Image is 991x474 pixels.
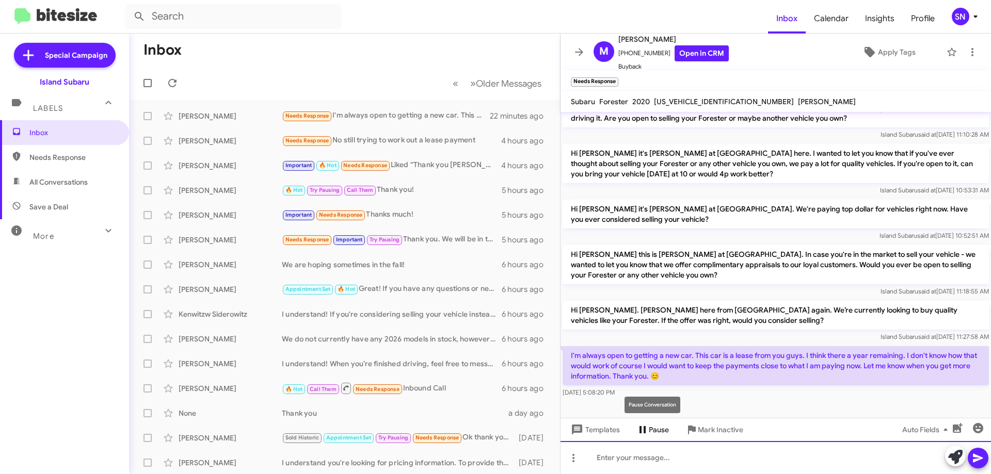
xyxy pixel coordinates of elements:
span: M [599,43,609,60]
div: [PERSON_NAME] [179,160,282,171]
span: Call Them [310,386,337,393]
div: [PERSON_NAME] [179,259,282,270]
div: 5 hours ago [502,210,552,220]
div: Kenwitzw Siderowitz [179,309,282,319]
div: 4 hours ago [501,136,552,146]
a: Calendar [806,4,857,34]
a: Insights [857,4,903,34]
div: [PERSON_NAME] [179,111,282,121]
span: Forester [599,97,628,106]
nav: Page navigation example [447,73,548,94]
span: Call Them [347,187,374,193]
span: 🔥 Hot [319,162,337,169]
div: No still trying to work out a lease payment [282,135,501,146]
div: [PERSON_NAME] [179,235,282,245]
div: I understand you're looking for pricing information. To provide the best assistance, it's ideal t... [282,457,514,468]
div: Island Subaru [40,77,89,87]
div: Ok thank you 😊 [282,432,514,444]
div: [DATE] [514,433,552,443]
div: Liked “Thank you [PERSON_NAME]! My manager is working on calculating an out the door price right ... [282,159,501,171]
span: Island Subaru [DATE] 11:10:28 AM [881,130,989,138]
a: Special Campaign [14,43,116,68]
button: Auto Fields [894,420,960,439]
div: [PERSON_NAME] [179,433,282,443]
button: SN [943,8,980,25]
div: I'm always open to getting a new car. This car is a lease from you guys. I think there a year rem... [282,110,490,122]
small: Needs Response [571,77,618,87]
div: I understand! If you're considering selling your vehicle instead, please let me know. We can sche... [282,309,502,319]
p: I'm always open to getting a new car. This car is a lease from you guys. I think there a year rem... [563,346,989,385]
div: I understand! When you’re finished driving, feel free to message me. We can schedule a time for y... [282,358,502,369]
span: Important [336,236,363,243]
button: Mark Inactive [677,420,752,439]
div: a day ago [508,408,552,418]
span: Pause [649,420,669,439]
div: Thank you! [282,184,502,196]
button: Previous [446,73,465,94]
a: Open in CRM [675,45,729,61]
span: More [33,232,54,241]
span: said at [917,232,935,239]
span: Appointment Set [285,286,331,292]
p: Hi [PERSON_NAME] this is [PERSON_NAME] at [GEOGRAPHIC_DATA]. In case you're in the market to sell... [563,245,989,284]
span: Needs Response [319,211,363,218]
span: Needs Response [356,386,399,393]
span: Sold Historic [285,434,319,441]
span: Important [285,211,312,218]
span: » [470,77,476,90]
div: 6 hours ago [502,284,552,295]
a: Inbox [768,4,806,34]
div: 6 hours ago [502,259,552,270]
div: [PERSON_NAME] [179,358,282,369]
div: 6 hours ago [502,383,552,394]
span: Needs Response [285,137,329,144]
div: 6 hours ago [502,358,552,369]
span: Needs Response [285,112,329,119]
span: Island Subaru [DATE] 10:52:51 AM [880,232,989,239]
div: We are hoping sometimes in the fall! [282,259,502,270]
span: [PERSON_NAME] [798,97,856,106]
button: Pause [628,420,677,439]
span: Try Pausing [310,187,340,193]
p: Hi [PERSON_NAME]. [PERSON_NAME] here from [GEOGRAPHIC_DATA] again. We’re currently looking to buy... [563,301,989,330]
span: Important [285,162,312,169]
span: 🔥 Hot [285,386,303,393]
span: 2020 [632,97,650,106]
div: [DATE] [514,457,552,468]
div: Thank you. We will be in touch. [282,234,502,246]
p: Hi [PERSON_NAME] it's [PERSON_NAME] at [GEOGRAPHIC_DATA]. We're interested in buying your Foreste... [563,99,989,127]
span: Needs Response [415,434,459,441]
span: [PHONE_NUMBER] [618,45,729,61]
span: Inbox [29,127,117,138]
div: 5 hours ago [502,235,552,245]
p: Hi [PERSON_NAME] it's [PERSON_NAME] at [GEOGRAPHIC_DATA]. We're paying top dollar for vehicles ri... [563,200,989,228]
span: Labels [33,104,63,113]
span: said at [918,130,936,138]
span: Apply Tags [878,43,916,61]
div: Great! If you have any questions or need assistance, feel free to reach out. [282,283,502,295]
span: Save a Deal [29,202,68,212]
span: Mark Inactive [698,420,743,439]
span: 🔥 Hot [285,187,303,193]
span: Island Subaru [DATE] 10:53:31 AM [880,186,989,194]
div: [PERSON_NAME] [179,185,282,195]
div: Thank you [282,408,508,418]
button: Apply Tags [836,43,941,61]
p: Hi [PERSON_NAME] it's [PERSON_NAME] at [GEOGRAPHIC_DATA] here. I wanted to let you know that if y... [563,144,989,183]
h1: Inbox [143,42,182,58]
div: 6 hours ago [502,334,552,344]
div: 4 hours ago [501,160,552,171]
span: Appointment Set [326,434,372,441]
span: said at [918,186,936,194]
span: [PERSON_NAME] [618,33,729,45]
a: Profile [903,4,943,34]
div: [PERSON_NAME] [179,136,282,146]
div: 5 hours ago [502,185,552,195]
div: 22 minutes ago [490,111,552,121]
span: 🔥 Hot [338,286,355,292]
span: Try Pausing [370,236,399,243]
